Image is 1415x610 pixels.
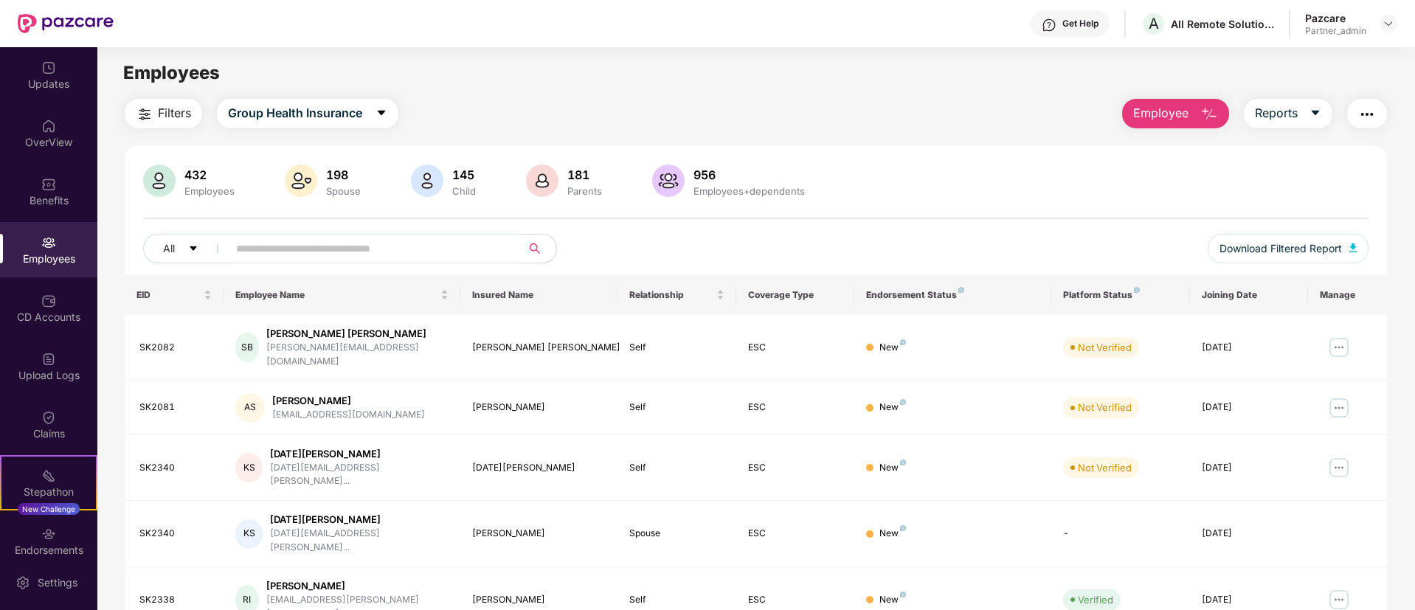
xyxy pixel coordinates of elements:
[520,234,557,263] button: search
[460,275,618,315] th: Insured Name
[139,341,212,355] div: SK2082
[449,167,479,182] div: 145
[139,401,212,415] div: SK2081
[217,99,398,128] button: Group Health Insurancecaret-down
[136,105,153,123] img: svg+xml;base64,PHN2ZyB4bWxucz0iaHR0cDovL3d3dy53My5vcmcvMjAwMC9zdmciIHdpZHRoPSIyNCIgaGVpZ2h0PSIyNC...
[41,352,56,367] img: svg+xml;base64,PHN2ZyBpZD0iVXBsb2FkX0xvZ3MiIGRhdGEtbmFtZT0iVXBsb2FkIExvZ3MiIHhtbG5zPSJodHRwOi8vd3...
[139,461,212,475] div: SK2340
[900,592,906,597] img: svg+xml;base64,PHN2ZyB4bWxucz0iaHR0cDovL3d3dy53My5vcmcvMjAwMC9zdmciIHdpZHRoPSI4IiBoZWlnaHQ9IjgiIH...
[472,401,606,415] div: [PERSON_NAME]
[1305,25,1366,37] div: Partner_admin
[1122,99,1229,128] button: Employee
[1358,105,1376,123] img: svg+xml;base64,PHN2ZyB4bWxucz0iaHR0cDovL3d3dy53My5vcmcvMjAwMC9zdmciIHdpZHRoPSIyNCIgaGVpZ2h0PSIyNC...
[123,62,220,83] span: Employees
[285,164,317,197] img: svg+xml;base64,PHN2ZyB4bWxucz0iaHR0cDovL3d3dy53My5vcmcvMjAwMC9zdmciIHhtbG5zOnhsaW5rPSJodHRwOi8vd3...
[272,408,425,422] div: [EMAIL_ADDRESS][DOMAIN_NAME]
[18,503,80,515] div: New Challenge
[41,294,56,308] img: svg+xml;base64,PHN2ZyBpZD0iQ0RfQWNjb3VudHMiIGRhdGEtbmFtZT0iQ0QgQWNjb3VudHMiIHhtbG5zPSJodHRwOi8vd3...
[472,527,606,541] div: [PERSON_NAME]
[272,394,425,408] div: [PERSON_NAME]
[748,593,843,607] div: ESC
[879,461,906,475] div: New
[564,185,605,197] div: Parents
[900,460,906,465] img: svg+xml;base64,PHN2ZyB4bWxucz0iaHR0cDovL3d3dy53My5vcmcvMjAwMC9zdmciIHdpZHRoPSI4IiBoZWlnaHQ9IjgiIH...
[323,167,364,182] div: 198
[1202,461,1296,475] div: [DATE]
[41,119,56,134] img: svg+xml;base64,PHN2ZyBpZD0iSG9tZSIgeG1sbnM9Imh0dHA6Ly93d3cudzMub3JnLzIwMDAvc3ZnIiB3aWR0aD0iMjAiIG...
[879,341,906,355] div: New
[1349,243,1357,252] img: svg+xml;base64,PHN2ZyB4bWxucz0iaHR0cDovL3d3dy53My5vcmcvMjAwMC9zdmciIHhtbG5zOnhsaW5rPSJodHRwOi8vd3...
[235,453,263,482] div: KS
[41,235,56,250] img: svg+xml;base64,PHN2ZyBpZD0iRW1wbG95ZWVzIiB4bWxucz0iaHR0cDovL3d3dy53My5vcmcvMjAwMC9zdmciIHdpZHRoPS...
[266,341,449,369] div: [PERSON_NAME][EMAIL_ADDRESS][DOMAIN_NAME]
[691,185,808,197] div: Employees+dependents
[748,341,843,355] div: ESC
[1063,289,1177,301] div: Platform Status
[748,461,843,475] div: ESC
[1062,18,1099,30] div: Get Help
[1,485,96,499] div: Stepathon
[1308,275,1387,315] th: Manage
[125,275,224,315] th: EID
[1310,107,1321,120] span: caret-down
[629,527,724,541] div: Spouse
[629,341,724,355] div: Self
[376,107,387,120] span: caret-down
[1078,592,1113,607] div: Verified
[139,527,212,541] div: SK2340
[866,289,1039,301] div: Endorsement Status
[1202,593,1296,607] div: [DATE]
[564,167,605,182] div: 181
[472,593,606,607] div: [PERSON_NAME]
[879,593,906,607] div: New
[41,177,56,192] img: svg+xml;base64,PHN2ZyBpZD0iQmVuZWZpdHMiIHhtbG5zPSJodHRwOi8vd3d3LnczLm9yZy8yMDAwL3N2ZyIgd2lkdGg9Ij...
[235,519,263,549] div: KS
[235,393,265,423] div: AS
[235,289,437,301] span: Employee Name
[1327,456,1351,479] img: manageButton
[1200,105,1218,123] img: svg+xml;base64,PHN2ZyB4bWxucz0iaHR0cDovL3d3dy53My5vcmcvMjAwMC9zdmciIHhtbG5zOnhsaW5rPSJodHRwOi8vd3...
[748,401,843,415] div: ESC
[1208,234,1369,263] button: Download Filtered Report
[266,327,449,341] div: [PERSON_NAME] [PERSON_NAME]
[1327,396,1351,420] img: manageButton
[1134,287,1140,293] img: svg+xml;base64,PHN2ZyB4bWxucz0iaHR0cDovL3d3dy53My5vcmcvMjAwMC9zdmciIHdpZHRoPSI4IiBoZWlnaHQ9IjgiIH...
[1219,240,1342,257] span: Download Filtered Report
[143,234,233,263] button: Allcaret-down
[1133,104,1189,122] span: Employee
[1383,18,1394,30] img: svg+xml;base64,PHN2ZyBpZD0iRHJvcGRvd24tMzJ4MzIiIHhtbG5zPSJodHRwOi8vd3d3LnczLm9yZy8yMDAwL3N2ZyIgd2...
[629,401,724,415] div: Self
[1202,527,1296,541] div: [DATE]
[136,289,201,301] span: EID
[1305,11,1366,25] div: Pazcare
[139,593,212,607] div: SK2338
[520,243,549,254] span: search
[41,468,56,483] img: svg+xml;base64,PHN2ZyB4bWxucz0iaHR0cDovL3d3dy53My5vcmcvMjAwMC9zdmciIHdpZHRoPSIyMSIgaGVpZ2h0PSIyMC...
[41,410,56,425] img: svg+xml;base64,PHN2ZyBpZD0iQ2xhaW0iIHhtbG5zPSJodHRwOi8vd3d3LnczLm9yZy8yMDAwL3N2ZyIgd2lkdGg9IjIwIi...
[1078,340,1132,355] div: Not Verified
[323,185,364,197] div: Spouse
[1042,18,1056,32] img: svg+xml;base64,PHN2ZyBpZD0iSGVscC0zMngzMiIgeG1sbnM9Imh0dHA6Ly93d3cudzMub3JnLzIwMDAvc3ZnIiB3aWR0aD...
[1078,460,1132,475] div: Not Verified
[900,525,906,531] img: svg+xml;base64,PHN2ZyB4bWxucz0iaHR0cDovL3d3dy53My5vcmcvMjAwMC9zdmciIHdpZHRoPSI4IiBoZWlnaHQ9IjgiIH...
[270,527,448,555] div: [DATE][EMAIL_ADDRESS][PERSON_NAME]...
[748,527,843,541] div: ESC
[33,575,82,590] div: Settings
[900,339,906,345] img: svg+xml;base64,PHN2ZyB4bWxucz0iaHR0cDovL3d3dy53My5vcmcvMjAwMC9zdmciIHdpZHRoPSI4IiBoZWlnaHQ9IjgiIH...
[235,333,259,362] div: SB
[1202,401,1296,415] div: [DATE]
[652,164,685,197] img: svg+xml;base64,PHN2ZyB4bWxucz0iaHR0cDovL3d3dy53My5vcmcvMjAwMC9zdmciIHhtbG5zOnhsaW5rPSJodHRwOi8vd3...
[449,185,479,197] div: Child
[181,185,238,197] div: Employees
[1190,275,1308,315] th: Joining Date
[1149,15,1159,32] span: A
[617,275,736,315] th: Relationship
[41,60,56,75] img: svg+xml;base64,PHN2ZyBpZD0iVXBkYXRlZCIgeG1sbnM9Imh0dHA6Ly93d3cudzMub3JnLzIwMDAvc3ZnIiB3aWR0aD0iMj...
[18,14,114,33] img: New Pazcare Logo
[472,341,606,355] div: [PERSON_NAME] [PERSON_NAME]
[629,289,713,301] span: Relationship
[15,575,30,590] img: svg+xml;base64,PHN2ZyBpZD0iU2V0dGluZy0yMHgyMCIgeG1sbnM9Imh0dHA6Ly93d3cudzMub3JnLzIwMDAvc3ZnIiB3aW...
[143,164,176,197] img: svg+xml;base64,PHN2ZyB4bWxucz0iaHR0cDovL3d3dy53My5vcmcvMjAwMC9zdmciIHhtbG5zOnhsaW5rPSJodHRwOi8vd3...
[526,164,558,197] img: svg+xml;base64,PHN2ZyB4bWxucz0iaHR0cDovL3d3dy53My5vcmcvMjAwMC9zdmciIHhtbG5zOnhsaW5rPSJodHRwOi8vd3...
[270,513,448,527] div: [DATE][PERSON_NAME]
